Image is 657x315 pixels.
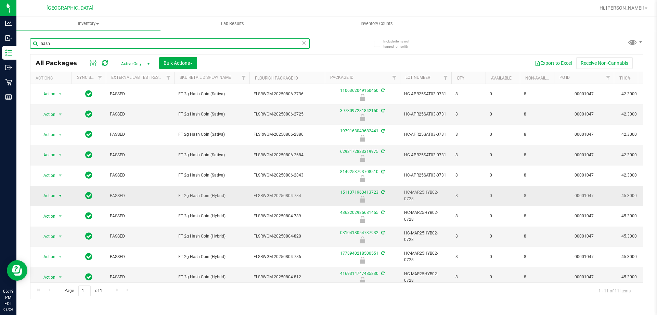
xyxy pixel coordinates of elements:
[110,91,170,97] span: PASSED
[78,286,91,296] input: 1
[85,150,92,160] span: In Sync
[56,130,65,140] span: select
[340,230,378,235] a: 0310418054737932
[56,252,65,262] span: select
[351,21,402,27] span: Inventory Counts
[36,59,84,67] span: All Packages
[524,172,550,179] span: 8
[524,131,550,138] span: 8
[56,211,65,221] span: select
[490,152,516,158] span: 0
[340,129,378,133] a: 1979163049682441
[340,169,378,174] a: 8149253793708510
[618,191,640,201] span: 45.3000
[490,254,516,260] span: 0
[380,230,385,235] span: Sync from Compliance System
[490,131,516,138] span: 0
[85,272,92,282] span: In Sync
[254,152,321,158] span: FLSRWGM-20250806-2684
[575,193,594,198] a: 00001047
[212,21,253,27] span: Lab Results
[593,286,636,296] span: 1 - 11 of 11 items
[85,231,92,241] span: In Sync
[618,272,640,282] span: 45.3000
[389,72,400,84] a: Filter
[324,135,401,142] div: Launch Hold
[324,216,401,223] div: Launch Hold
[59,286,108,296] span: Page of 1
[575,254,594,259] a: 00001047
[404,250,447,263] span: HC-MAR25HYB02-0728
[490,91,516,97] span: 0
[254,193,321,199] span: FLSRWGM-20250804-784
[85,211,92,221] span: In Sync
[524,213,550,219] span: 8
[178,274,245,280] span: FT 2g Hash Coin (Hybrid)
[575,112,594,117] a: 00001047
[56,110,65,119] span: select
[404,131,447,138] span: HC-APR25SAT03-0731
[5,20,12,27] inline-svg: Analytics
[404,111,447,118] span: HC-APR25SAT03-0731
[618,130,640,140] span: 42.3000
[404,271,447,284] span: HC-MAR25HYB02-0728
[37,191,56,201] span: Action
[37,150,56,160] span: Action
[37,89,56,99] span: Action
[618,211,640,221] span: 45.3000
[178,131,245,138] span: FT 2g Hash Coin (Sativa)
[178,91,245,97] span: FT 2g Hash Coin (Sativa)
[383,39,417,49] span: Include items not tagged for facility
[457,76,464,81] a: Qty
[3,288,13,307] p: 06:19 PM EDT
[163,72,174,84] a: Filter
[238,72,249,84] a: Filter
[324,155,401,162] div: Launch Hold
[380,88,385,93] span: Sync from Compliance System
[490,274,516,280] span: 0
[380,108,385,113] span: Sync from Compliance System
[490,111,516,118] span: 0
[324,257,401,264] div: Launch Hold
[524,254,550,260] span: 8
[110,193,170,199] span: PASSED
[404,172,447,179] span: HC-APR25SAT03-0731
[178,213,245,219] span: FT 2g Hash Coin (Hybrid)
[524,193,550,199] span: 8
[440,72,451,84] a: Filter
[37,130,56,140] span: Action
[618,231,640,241] span: 45.3000
[524,233,550,240] span: 8
[5,35,12,41] inline-svg: Inbound
[380,271,385,276] span: Sync from Compliance System
[36,76,69,81] div: Actions
[603,72,614,84] a: Filter
[47,5,93,11] span: [GEOGRAPHIC_DATA]
[160,16,305,31] a: Lab Results
[110,213,170,219] span: PASSED
[575,173,594,178] a: 00001047
[56,232,65,241] span: select
[110,172,170,179] span: PASSED
[340,190,378,195] a: 1511371963413723
[324,175,401,182] div: Launch Hold
[16,21,160,27] span: Inventory
[525,76,556,81] a: Non-Available
[618,252,640,262] span: 45.3000
[3,307,13,312] p: 08/24
[600,5,644,11] span: Hi, [PERSON_NAME]!
[324,196,401,203] div: Launch Hold
[575,234,594,239] a: 00001047
[85,89,92,99] span: In Sync
[455,172,481,179] span: 8
[111,75,165,80] a: External Lab Test Result
[85,191,92,201] span: In Sync
[37,171,56,180] span: Action
[37,232,56,241] span: Action
[380,169,385,174] span: Sync from Compliance System
[455,213,481,219] span: 8
[618,109,640,119] span: 42.3000
[37,252,56,262] span: Action
[618,89,640,99] span: 42.3000
[159,57,197,69] button: Bulk Actions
